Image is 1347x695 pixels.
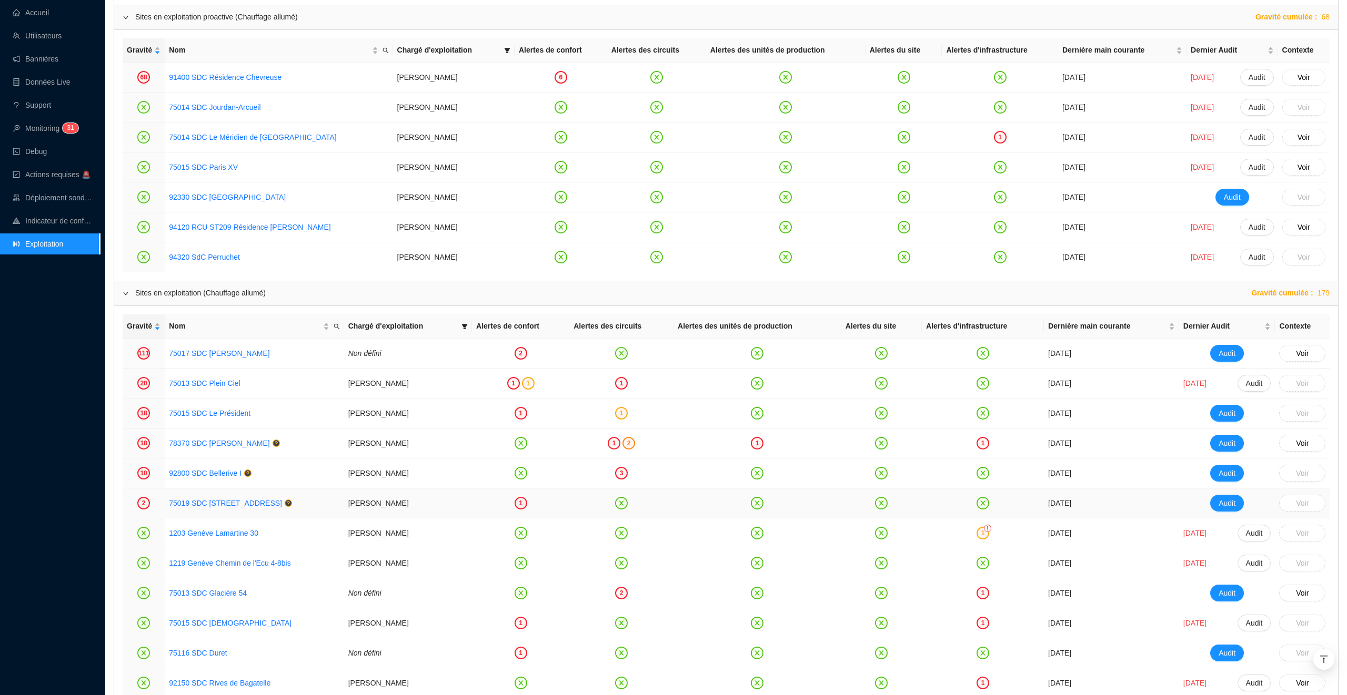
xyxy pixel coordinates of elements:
span: Voir [1298,72,1310,83]
span: [DATE] [1191,222,1214,233]
button: Voir [1279,345,1325,362]
td: [DATE] [1058,122,1187,152]
th: Contexte [1275,314,1330,339]
span: search [331,319,342,334]
th: Alertes des circuits [607,38,706,63]
th: Gravité [123,314,165,339]
a: heat-mapIndicateur de confort [13,217,93,225]
button: Voir [1282,189,1325,206]
a: 75013 SDC Glacière 54 [169,589,247,597]
div: 6 [555,71,567,84]
a: 92150 SDC Rives de Bagatelle [169,678,270,689]
span: close-circle [898,251,910,263]
td: [DATE] [1058,212,1187,242]
button: Voir [1279,674,1325,691]
td: [DATE] [1058,152,1187,182]
span: close-circle [555,131,567,144]
button: Audit [1238,615,1271,631]
a: 92800 SDC Bellerive I [169,469,242,477]
span: [DATE] [1183,378,1207,389]
a: 78370 SDC [PERSON_NAME] [169,438,269,449]
span: Voir [1296,588,1309,599]
span: [PERSON_NAME] [397,253,458,261]
button: Voir [1279,495,1325,512]
span: Actions requises 🚨 [25,170,91,179]
span: Voir [1298,222,1310,233]
span: Audit [1249,162,1265,173]
span: Voir [1296,558,1309,569]
button: Voir [1279,615,1325,631]
span: close-circle [898,221,910,233]
th: Nom [165,38,393,63]
span: close-circle [751,467,763,479]
span: close-circle [650,251,663,263]
span: close-circle [751,497,763,509]
button: Voir [1282,69,1325,86]
span: question-circle [244,469,252,477]
th: Alertes du site [841,314,922,339]
span: close-circle [875,497,888,509]
span: Audit [1249,222,1265,233]
span: [PERSON_NAME] [397,163,458,171]
span: [PERSON_NAME] [397,133,458,141]
a: question-circle [285,498,292,509]
button: Voir [1282,99,1325,116]
div: 111 [137,347,150,360]
span: Non défini [348,349,381,357]
span: Dernière main courante [1062,45,1174,56]
span: Nom [169,45,369,56]
span: Gravité [127,45,152,56]
div: 1 [507,377,520,390]
span: Audit [1246,618,1263,629]
span: close-circle [650,101,663,114]
a: monitorMonitoring31 [13,124,75,132]
span: [DATE] [1191,72,1214,83]
button: Audit [1210,405,1244,422]
span: Dernière main courante [1048,321,1167,332]
span: Audit [1249,252,1265,263]
button: Audit [1238,555,1271,571]
button: Audit [1240,159,1274,176]
span: close-circle [994,161,1007,173]
a: teamUtilisateurs [13,32,62,40]
span: expanded [123,290,129,297]
span: Audit [1219,438,1235,449]
span: close-circle [137,101,150,114]
span: check-square [13,171,20,178]
span: [DATE] [1191,252,1214,263]
span: close-circle [137,161,150,173]
span: close-circle [779,131,792,144]
td: [DATE] [1044,458,1179,488]
td: [DATE] [1058,182,1187,212]
span: close-circle [898,161,910,173]
span: close-circle [779,191,792,203]
div: 1 [977,437,989,449]
span: close-circle [977,407,989,420]
span: close-circle [137,131,150,144]
button: Voir [1279,435,1325,452]
a: 75116 SDC Duret [169,649,227,657]
button: Audit [1210,345,1244,362]
span: Audit [1224,192,1241,203]
span: [DATE] [1191,102,1214,113]
a: question-circle [273,438,280,449]
a: 75014 SDC Jourdan-Arcueil [169,103,260,111]
div: 1 [615,377,628,390]
span: close-circle [751,377,763,390]
span: close-circle [898,71,910,84]
th: Alertes du site [866,38,942,63]
th: Dernière main courante [1058,38,1187,63]
th: Alertes d'infrastructure [922,314,1044,339]
td: [DATE] [1044,488,1179,518]
span: close-circle [977,377,989,390]
span: [PERSON_NAME] [348,379,409,387]
span: 179 [1318,288,1330,299]
a: 92330 SDC [GEOGRAPHIC_DATA] [169,192,286,203]
span: Voir [1296,648,1309,659]
a: 75014 SDC Le Méridien de [GEOGRAPHIC_DATA] [169,132,337,143]
button: Voir [1282,129,1325,146]
th: Alertes de confort [472,314,569,339]
span: Nom [169,321,320,332]
th: Gravité [123,38,165,63]
div: 1 [608,437,620,449]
